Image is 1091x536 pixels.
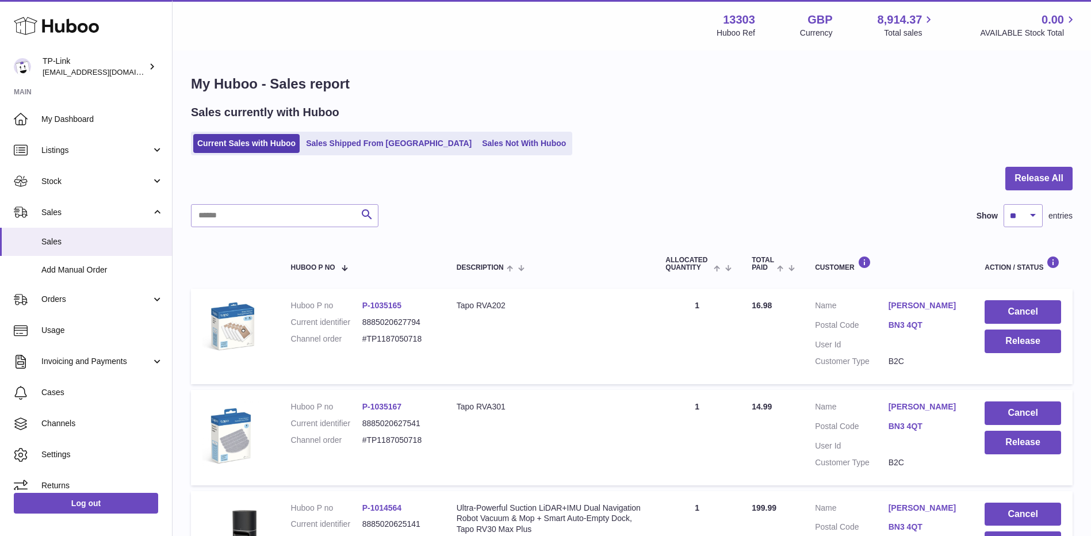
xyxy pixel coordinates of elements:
[752,503,776,512] span: 199.99
[41,418,163,429] span: Channels
[291,519,362,530] dt: Current identifier
[884,28,935,39] span: Total sales
[291,334,362,344] dt: Channel order
[291,435,362,446] dt: Channel order
[889,457,962,468] dd: B2C
[1005,167,1073,190] button: Release All
[457,401,643,412] div: Tapo RVA301
[291,503,362,514] dt: Huboo P no
[815,421,889,435] dt: Postal Code
[1048,210,1073,221] span: entries
[752,256,774,271] span: Total paid
[202,401,260,466] img: 1741107177.jpg
[889,320,962,331] a: BN3 4QT
[362,301,402,310] a: P-1035165
[41,176,151,187] span: Stock
[14,58,31,75] img: gaby.chen@tp-link.com
[985,431,1061,454] button: Release
[985,300,1061,324] button: Cancel
[889,503,962,514] a: [PERSON_NAME]
[985,256,1061,271] div: Action / Status
[815,256,962,271] div: Customer
[202,300,260,352] img: 1741107077.jpg
[362,519,434,530] dd: 8885020625141
[191,105,339,120] h2: Sales currently with Huboo
[889,300,962,311] a: [PERSON_NAME]
[291,317,362,328] dt: Current identifier
[878,12,922,28] span: 8,914.37
[362,418,434,429] dd: 8885020627541
[815,457,889,468] dt: Customer Type
[41,265,163,275] span: Add Manual Order
[41,114,163,125] span: My Dashboard
[291,300,362,311] dt: Huboo P no
[41,449,163,460] span: Settings
[985,401,1061,425] button: Cancel
[193,134,300,153] a: Current Sales with Huboo
[985,330,1061,353] button: Release
[362,435,434,446] dd: #TP1187050718
[41,480,163,491] span: Returns
[41,387,163,398] span: Cases
[362,503,402,512] a: P-1014564
[815,503,889,516] dt: Name
[1042,12,1064,28] span: 0.00
[457,300,643,311] div: Tapo RVA202
[889,356,962,367] dd: B2C
[815,320,889,334] dt: Postal Code
[815,401,889,415] dt: Name
[14,493,158,514] a: Log out
[752,402,772,411] span: 14.99
[291,264,335,271] span: Huboo P no
[980,12,1077,39] a: 0.00 AVAILABLE Stock Total
[362,317,434,328] dd: 8885020627794
[302,134,476,153] a: Sales Shipped From [GEOGRAPHIC_DATA]
[41,294,151,305] span: Orders
[43,67,169,76] span: [EMAIL_ADDRESS][DOMAIN_NAME]
[752,301,772,310] span: 16.98
[665,256,710,271] span: ALLOCATED Quantity
[41,207,151,218] span: Sales
[41,145,151,156] span: Listings
[457,264,504,271] span: Description
[41,236,163,247] span: Sales
[41,325,163,336] span: Usage
[654,390,740,485] td: 1
[654,289,740,384] td: 1
[815,356,889,367] dt: Customer Type
[815,441,889,451] dt: User Id
[362,402,402,411] a: P-1035167
[889,522,962,533] a: BN3 4QT
[362,334,434,344] dd: #TP1187050718
[478,134,570,153] a: Sales Not With Huboo
[291,401,362,412] dt: Huboo P no
[980,28,1077,39] span: AVAILABLE Stock Total
[889,421,962,432] a: BN3 4QT
[878,12,936,39] a: 8,914.37 Total sales
[43,56,146,78] div: TP-Link
[457,503,643,535] div: Ultra-Powerful Suction LiDAR+IMU Dual Navigation Robot Vacuum & Mop + Smart Auto-Empty Dock, Tapo...
[191,75,1073,93] h1: My Huboo - Sales report
[723,12,755,28] strong: 13303
[889,401,962,412] a: [PERSON_NAME]
[815,300,889,314] dt: Name
[291,418,362,429] dt: Current identifier
[717,28,755,39] div: Huboo Ref
[41,356,151,367] span: Invoicing and Payments
[800,28,833,39] div: Currency
[815,522,889,535] dt: Postal Code
[977,210,998,221] label: Show
[807,12,832,28] strong: GBP
[815,339,889,350] dt: User Id
[985,503,1061,526] button: Cancel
